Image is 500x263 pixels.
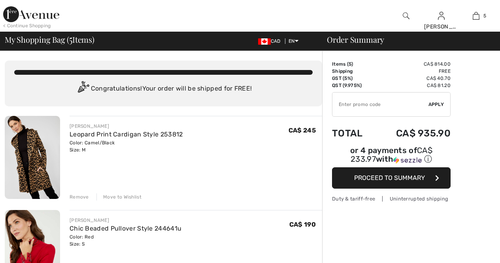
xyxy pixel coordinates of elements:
[317,36,495,44] div: Order Summary
[75,81,91,97] img: Congratulation2.svg
[375,75,451,82] td: CA$ 40.70
[332,147,451,167] div: or 4 payments ofCA$ 233.97withSezzle Click to learn more about Sezzle
[332,195,451,202] div: Duty & tariff-free | Uninterrupted shipping
[289,38,298,44] span: EN
[424,23,458,31] div: [PERSON_NAME]
[351,146,432,164] span: CA$ 233.97
[5,116,60,199] img: Leopard Print Cardigan Style 253812
[3,6,59,22] img: 1ère Avenue
[332,82,375,89] td: QST (9.975%)
[375,120,451,147] td: CA$ 935.90
[70,225,181,232] a: Chic Beaded Pullover Style 244641u
[70,217,181,224] div: [PERSON_NAME]
[375,82,451,89] td: CA$ 81.20
[403,11,409,21] img: search the website
[483,12,486,19] span: 5
[70,193,89,201] div: Remove
[375,61,451,68] td: CA$ 814.00
[393,157,422,164] img: Sezzle
[438,12,445,19] a: Sign In
[258,38,284,44] span: CAD
[70,131,183,138] a: Leopard Print Cardigan Style 253812
[354,174,425,182] span: Proceed to Summary
[70,123,183,130] div: [PERSON_NAME]
[473,11,479,21] img: My Bag
[459,11,493,21] a: 5
[428,101,444,108] span: Apply
[332,167,451,189] button: Proceed to Summary
[332,120,375,147] td: Total
[349,61,351,67] span: 5
[332,68,375,75] td: Shipping
[332,147,451,165] div: or 4 payments of with
[70,139,183,153] div: Color: Camel/Black Size: M
[289,221,316,228] span: CA$ 190
[70,233,181,248] div: Color: Red Size: S
[5,36,94,44] span: My Shopping Bag ( Items)
[438,11,445,21] img: My Info
[332,75,375,82] td: GST (5%)
[332,61,375,68] td: Items ( )
[258,38,271,45] img: Canadian Dollar
[96,193,142,201] div: Move to Wishlist
[69,34,72,44] span: 5
[332,93,428,116] input: Promo code
[3,22,51,29] div: < Continue Shopping
[375,68,451,75] td: Free
[289,127,316,134] span: CA$ 245
[14,81,313,97] div: Congratulations! Your order will be shipped for FREE!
